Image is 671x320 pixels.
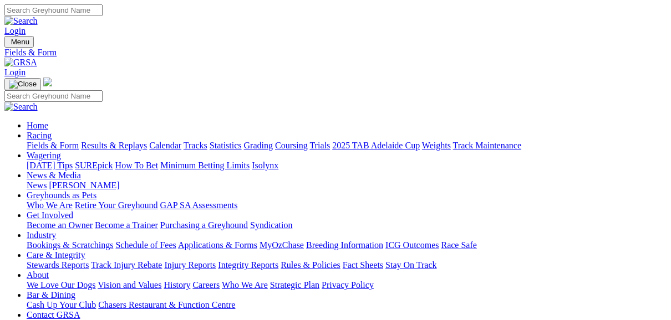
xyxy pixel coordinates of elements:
a: History [164,280,190,290]
a: Retire Your Greyhound [75,200,158,210]
a: Vision and Values [98,280,161,290]
a: Track Maintenance [453,141,521,150]
a: Who We Are [222,280,268,290]
a: Fields & Form [27,141,79,150]
div: Industry [27,240,667,250]
a: Industry [27,230,56,240]
a: Bar & Dining [27,290,75,300]
a: 2025 TAB Adelaide Cup [332,141,420,150]
div: Care & Integrity [27,260,667,270]
a: Stewards Reports [27,260,89,270]
div: Wagering [27,161,667,171]
div: News & Media [27,180,667,190]
a: Cash Up Your Club [27,300,96,309]
a: Track Injury Rebate [91,260,162,270]
a: We Love Our Dogs [27,280,95,290]
a: Grading [244,141,273,150]
div: Greyhounds as Pets [27,200,667,210]
a: Racing [27,131,52,140]
a: Bookings & Scratchings [27,240,113,250]
img: logo-grsa-white.png [43,78,52,86]
img: Close [9,80,37,89]
a: Minimum Betting Limits [160,161,250,170]
a: About [27,270,49,280]
a: Care & Integrity [27,250,85,260]
img: Search [4,102,38,112]
a: Wagering [27,151,61,160]
a: Breeding Information [306,240,383,250]
a: Greyhounds as Pets [27,190,96,200]
a: Contact GRSA [27,310,80,319]
input: Search [4,90,103,102]
a: Become an Owner [27,220,93,230]
a: Home [27,121,48,130]
a: Isolynx [252,161,278,170]
a: Schedule of Fees [115,240,176,250]
a: Who We Are [27,200,73,210]
a: How To Bet [115,161,159,170]
input: Search [4,4,103,16]
a: Trials [309,141,330,150]
div: Racing [27,141,667,151]
a: GAP SA Assessments [160,200,238,210]
a: News [27,180,47,190]
a: Results & Replays [81,141,147,150]
a: Tracks [184,141,207,150]
a: Injury Reports [164,260,216,270]
a: Applications & Forms [178,240,257,250]
button: Toggle navigation [4,36,34,48]
a: Stay On Track [385,260,436,270]
button: Toggle navigation [4,78,41,90]
a: Careers [192,280,220,290]
a: Get Involved [27,210,73,220]
a: Privacy Policy [322,280,374,290]
a: Syndication [250,220,292,230]
a: News & Media [27,171,81,180]
div: Bar & Dining [27,300,667,310]
a: Strategic Plan [270,280,319,290]
a: Statistics [210,141,242,150]
a: [PERSON_NAME] [49,180,119,190]
a: Weights [422,141,451,150]
a: Fields & Form [4,48,667,58]
a: Coursing [275,141,308,150]
img: Search [4,16,38,26]
img: GRSA [4,58,37,68]
a: Rules & Policies [281,260,340,270]
a: MyOzChase [260,240,304,250]
a: Integrity Reports [218,260,278,270]
a: [DATE] Tips [27,161,73,170]
a: Fact Sheets [343,260,383,270]
div: About [27,280,667,290]
a: Purchasing a Greyhound [160,220,248,230]
a: Chasers Restaurant & Function Centre [98,300,235,309]
a: SUREpick [75,161,113,170]
div: Get Involved [27,220,667,230]
a: Race Safe [441,240,476,250]
a: Login [4,68,26,77]
span: Menu [11,38,29,46]
a: Login [4,26,26,35]
a: Become a Trainer [95,220,158,230]
a: Calendar [149,141,181,150]
a: ICG Outcomes [385,240,439,250]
